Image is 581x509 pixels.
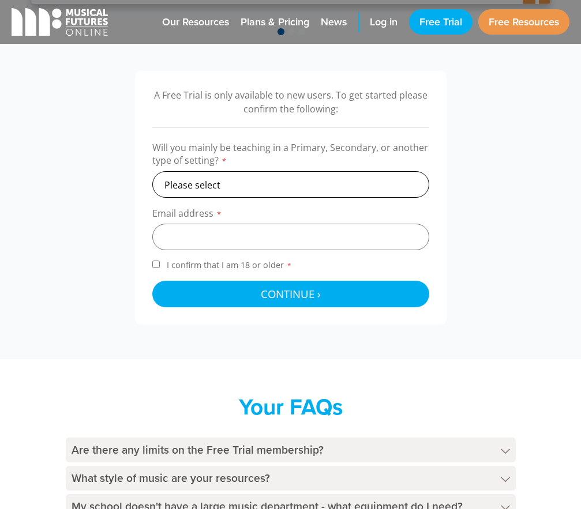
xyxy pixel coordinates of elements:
p: A Free Trial is only available to new users. To get started please confirm the following: [152,88,429,116]
span: I confirm that I am 18 or older [164,259,294,270]
span: Continue › [261,286,321,301]
label: Will you mainly be teaching in a Primary, Secondary, or another type of setting? [152,141,429,171]
span: Plans & Pricing [241,14,309,30]
span: Our Resources [162,14,229,30]
a: Free Resources [478,9,569,35]
label: Email address [152,207,429,224]
span: Log in [370,14,398,30]
h4: Are there any limits on the Free Trial membership? [66,438,516,462]
button: Continue › [152,281,429,307]
h2: Your FAQs [66,394,516,420]
a: Free Trial [409,9,473,35]
input: I confirm that I am 18 or older* [152,261,160,268]
span: News [321,14,347,30]
h4: What style of music are your resources? [66,466,516,491]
